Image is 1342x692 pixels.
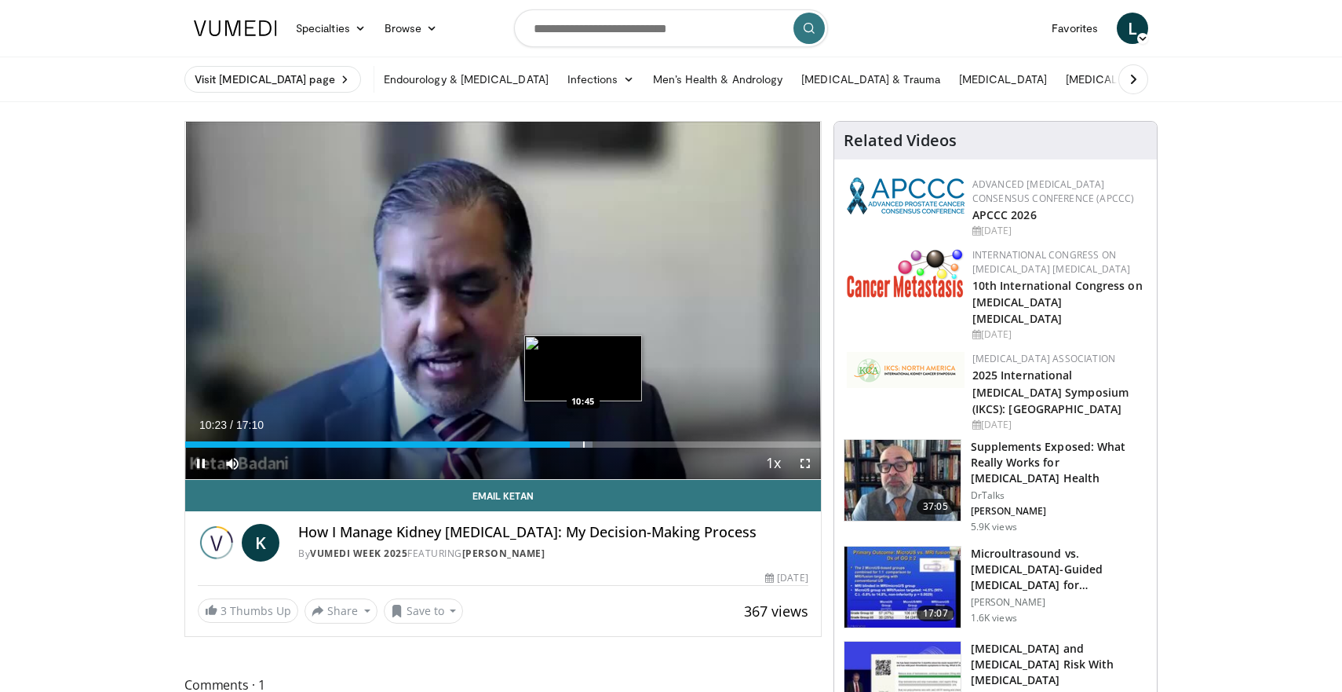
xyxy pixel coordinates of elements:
a: 10th International Congress on [MEDICAL_DATA] [MEDICAL_DATA] [972,278,1143,326]
input: Search topics, interventions [514,9,828,47]
div: [DATE] [972,224,1144,238]
a: 2025 International [MEDICAL_DATA] Symposium (IKCS): [GEOGRAPHIC_DATA] [972,368,1129,416]
a: Vumedi Week 2025 [310,547,407,560]
div: [DATE] [972,418,1144,432]
p: DrTalks [971,489,1147,502]
img: d0371492-b5bc-4101-bdcb-0105177cfd27.150x105_q85_crop-smart_upscale.jpg [844,547,961,628]
a: International Congress on [MEDICAL_DATA] [MEDICAL_DATA] [972,248,1131,276]
h4: Related Videos [844,131,957,150]
a: Advanced [MEDICAL_DATA] Consensus Conference (APCCC) [972,178,1135,205]
span: 3 [221,603,227,618]
a: Visit [MEDICAL_DATA] page [184,66,361,93]
h3: [MEDICAL_DATA] and [MEDICAL_DATA] Risk With [MEDICAL_DATA] [971,641,1147,688]
button: Pause [185,448,217,479]
a: K [242,524,279,562]
img: VuMedi Logo [194,20,277,36]
a: Infections [558,64,644,95]
img: image.jpeg [524,335,642,401]
a: [PERSON_NAME] [462,547,545,560]
h3: Microultrasound vs. [MEDICAL_DATA]-Guided [MEDICAL_DATA] for [MEDICAL_DATA] Diagnosis … [971,546,1147,593]
img: Vumedi Week 2025 [198,524,235,562]
a: APCCC 2026 [972,207,1037,222]
div: Progress Bar [185,441,821,448]
span: 367 views [744,602,808,621]
img: 6ff8bc22-9509-4454-a4f8-ac79dd3b8976.png.150x105_q85_autocrop_double_scale_upscale_version-0.2.png [847,248,965,298]
span: 37:05 [917,499,954,514]
a: 17:07 Microultrasound vs. [MEDICAL_DATA]-Guided [MEDICAL_DATA] for [MEDICAL_DATA] Diagnosis … [PE... [844,546,1147,629]
a: Specialties [286,13,375,44]
a: [MEDICAL_DATA] & Trauma [792,64,950,95]
span: 10:23 [199,419,227,431]
a: 37:05 Supplements Exposed: What Really Works for [MEDICAL_DATA] Health DrTalks [PERSON_NAME] 5.9K... [844,439,1147,533]
h3: Supplements Exposed: What Really Works for [MEDICAL_DATA] Health [971,439,1147,486]
img: 649d3fc0-5ee3-4147-b1a3-955a692e9799.150x105_q85_crop-smart_upscale.jpg [844,440,961,522]
button: Playback Rate [758,448,790,479]
p: 1.6K views [971,612,1017,624]
p: [PERSON_NAME] [971,505,1147,518]
button: Save to [384,599,464,624]
a: Favorites [1042,13,1107,44]
a: Email Ketan [185,480,821,511]
a: Endourology & [MEDICAL_DATA] [374,64,558,95]
a: Men’s Health & Andrology [644,64,793,95]
video-js: Video Player [185,122,821,480]
a: [MEDICAL_DATA] & Reconstructive Pelvic Surgery [1056,64,1329,95]
span: 17:07 [917,606,954,621]
button: Mute [217,448,248,479]
span: / [230,419,233,431]
a: 3 Thumbs Up [198,599,298,623]
button: Share [305,599,377,624]
div: By FEATURING [298,547,808,561]
div: [DATE] [765,571,808,585]
img: 92ba7c40-df22-45a2-8e3f-1ca017a3d5ba.png.150x105_q85_autocrop_double_scale_upscale_version-0.2.png [847,178,965,214]
span: 17:10 [236,419,264,431]
h4: How I Manage Kidney [MEDICAL_DATA]: My Decision-Making Process [298,524,808,541]
a: Browse [375,13,447,44]
p: 5.9K views [971,521,1017,533]
div: [DATE] [972,328,1144,342]
p: [PERSON_NAME] [971,596,1147,609]
a: [MEDICAL_DATA] [950,64,1056,95]
img: fca7e709-d275-4aeb-92d8-8ddafe93f2a6.png.150x105_q85_autocrop_double_scale_upscale_version-0.2.png [847,352,965,388]
a: [MEDICAL_DATA] Association [972,352,1115,365]
a: L [1117,13,1148,44]
button: Fullscreen [790,448,821,479]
